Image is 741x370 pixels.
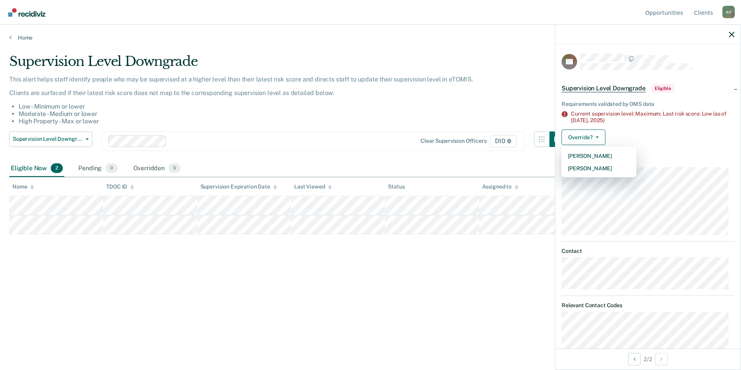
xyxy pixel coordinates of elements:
[8,8,45,17] img: Recidiviz
[562,302,734,309] dt: Relevant Contact Codes
[590,117,605,123] span: 2025)
[655,353,668,365] button: Next Opportunity
[562,150,636,162] button: [PERSON_NAME]
[105,163,117,173] span: 0
[482,183,519,190] div: Assigned to
[722,6,735,18] button: Profile dropdown button
[490,135,517,147] span: D10
[9,89,565,97] p: Clients are surfaced if their latest risk score does not map to the corresponding supervision lev...
[652,85,674,92] span: Eligible
[12,183,34,190] div: Name
[562,85,646,92] span: Supervision Level Downgrade
[106,183,134,190] div: TDOC ID
[628,353,641,365] button: Previous Opportunity
[51,163,63,173] span: 2
[294,183,332,190] div: Last Viewed
[388,183,405,190] div: Status
[9,54,565,76] div: Supervision Level Downgrade
[722,6,735,18] div: A V
[19,118,565,125] li: High Property - Max or lower
[562,130,605,145] button: Override?
[562,101,734,107] div: Requirements validated by OMS data
[9,34,732,41] a: Home
[571,111,734,124] div: Current supervision level: Maximum; Last risk score: Low (as of [DATE],
[9,76,565,83] p: This alert helps staff identify people who may be supervised at a higher level than their latest ...
[420,138,486,144] div: Clear supervision officers
[13,136,83,142] span: Supervision Level Downgrade
[562,157,734,164] dt: Supervision
[562,162,636,175] button: [PERSON_NAME]
[19,103,565,110] li: Low - Minimum or lower
[19,110,565,118] li: Moderate - Medium or lower
[562,248,734,254] dt: Contact
[169,163,181,173] span: 0
[555,349,741,369] div: 2 / 2
[555,76,741,101] div: Supervision Level DowngradeEligible
[132,160,183,177] div: Overridden
[200,183,277,190] div: Supervision Expiration Date
[562,147,636,178] div: Dropdown Menu
[9,160,64,177] div: Eligible Now
[77,160,119,177] div: Pending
